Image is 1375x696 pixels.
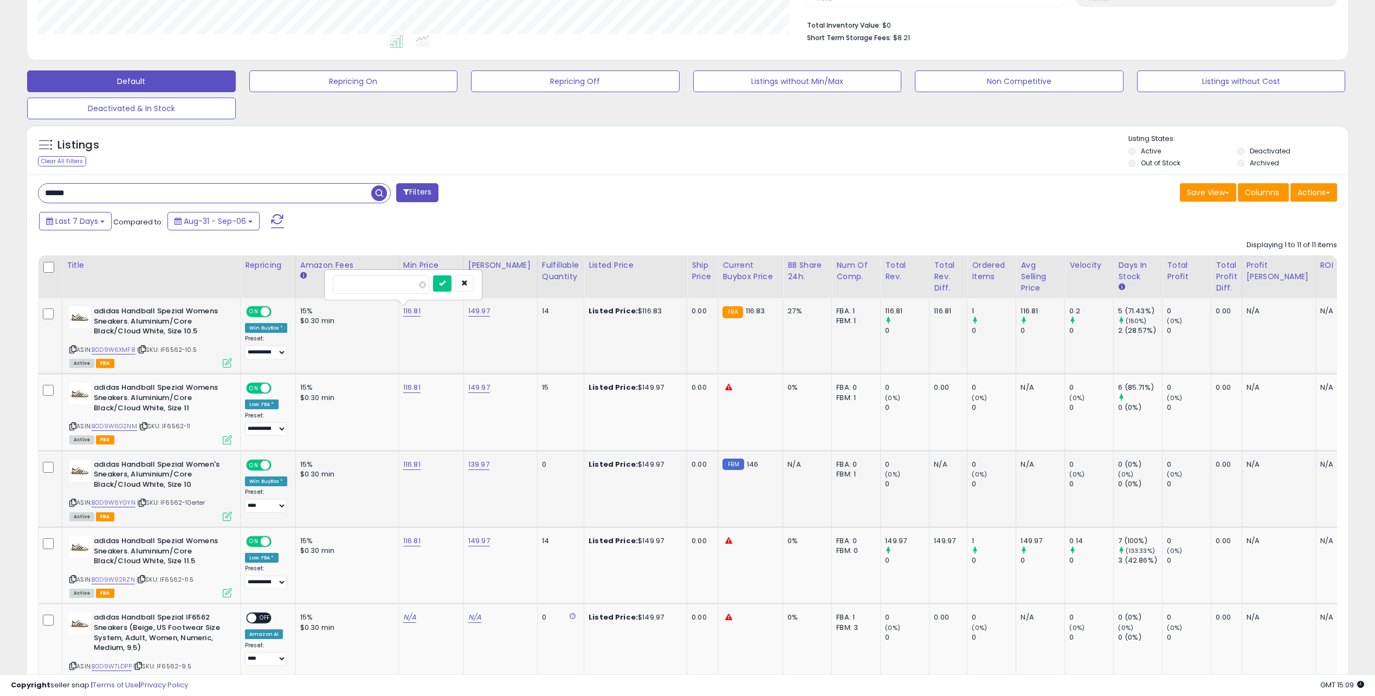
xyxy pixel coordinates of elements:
[69,306,232,366] div: ASIN:
[934,460,959,469] div: N/A
[542,536,576,546] div: 14
[468,459,489,470] a: 139.97
[1247,613,1307,622] div: N/A
[1290,183,1337,202] button: Actions
[300,271,307,281] small: Amazon Fees.
[885,260,925,282] div: Total Rev.
[722,260,778,282] div: Current Buybox Price
[403,260,459,271] div: Min Price
[137,498,205,507] span: | SKU: IF6562-10erter
[589,460,679,469] div: $149.97
[300,546,390,556] div: $0.30 min
[1216,260,1237,294] div: Total Profit Diff.
[885,326,929,336] div: 0
[300,306,390,316] div: 15%
[885,536,929,546] div: 149.97
[836,460,872,469] div: FBA: 0
[1167,306,1211,316] div: 0
[972,556,1016,565] div: 0
[885,470,900,479] small: (0%)
[468,306,490,317] a: 149.97
[972,403,1016,413] div: 0
[934,260,963,294] div: Total Rev. Diff.
[113,217,163,227] span: Compared to:
[1069,403,1113,413] div: 0
[836,260,876,282] div: Num of Comp.
[69,613,91,634] img: 31c2aZHGACL._SL40_.jpg
[1126,546,1155,555] small: (133.33%)
[300,460,390,469] div: 15%
[1247,536,1307,546] div: N/A
[1118,633,1162,642] div: 0 (0%)
[1021,556,1064,565] div: 0
[589,306,679,316] div: $116.83
[1320,680,1364,690] span: 2025-09-14 15:09 GMT
[589,382,638,392] b: Listed Price:
[1021,536,1064,546] div: 149.97
[1069,470,1084,479] small: (0%)
[747,459,758,469] span: 146
[885,479,929,489] div: 0
[1118,383,1162,392] div: 6 (85.71%)
[256,614,274,623] span: OFF
[1118,403,1162,413] div: 0 (0%)
[807,21,881,30] b: Total Inventory Value:
[1069,306,1113,316] div: 0.2
[1320,460,1356,469] div: N/A
[1069,326,1113,336] div: 0
[270,460,287,469] span: OFF
[836,613,872,622] div: FBA: 1
[300,469,390,479] div: $0.30 min
[247,384,261,393] span: ON
[1167,394,1182,402] small: (0%)
[972,623,987,632] small: (0%)
[1069,460,1113,469] div: 0
[1238,183,1289,202] button: Columns
[787,306,823,316] div: 27%
[1247,460,1307,469] div: N/A
[137,345,197,354] span: | SKU: IF6562-10.5
[1069,633,1113,642] div: 0
[133,662,191,671] span: | SKU: IF6562-9.5
[885,633,929,642] div: 0
[94,536,225,569] b: adidas Handball Spezial Womens Sneakers. Aluminium/Core Black/Cloud White, Size 11.5
[1021,383,1056,392] div: N/A
[403,459,421,470] a: 116.81
[270,537,287,546] span: OFF
[722,306,743,318] small: FBA
[300,383,390,392] div: 15%
[300,536,390,546] div: 15%
[471,70,680,92] button: Repricing Off
[589,536,638,546] b: Listed Price:
[836,469,872,479] div: FBM: 1
[69,306,91,328] img: 31c2aZHGACL._SL40_.jpg
[1118,460,1162,469] div: 0 (0%)
[1021,326,1064,336] div: 0
[934,306,959,316] div: 116.81
[1216,536,1233,546] div: 0.00
[589,612,638,622] b: Listed Price:
[1118,479,1162,489] div: 0 (0%)
[69,435,94,444] span: All listings currently available for purchase on Amazon
[722,459,744,470] small: FBM
[403,382,421,393] a: 116.81
[137,575,193,584] span: | SKU: IF6562-11.5
[1320,383,1356,392] div: N/A
[1118,326,1162,336] div: 2 (28.57%)
[1069,394,1084,402] small: (0%)
[69,383,91,404] img: 31c2aZHGACL._SL40_.jpg
[1167,546,1182,555] small: (0%)
[972,613,1016,622] div: 0
[92,575,135,584] a: B0D9W92RZN
[96,512,114,521] span: FBA
[249,70,458,92] button: Repricing On
[1021,613,1056,622] div: N/A
[1216,460,1233,469] div: 0.00
[300,613,390,622] div: 15%
[885,403,929,413] div: 0
[1118,613,1162,622] div: 0 (0%)
[1320,306,1356,316] div: N/A
[836,316,872,326] div: FBM: 1
[589,383,679,392] div: $149.97
[885,613,929,622] div: 0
